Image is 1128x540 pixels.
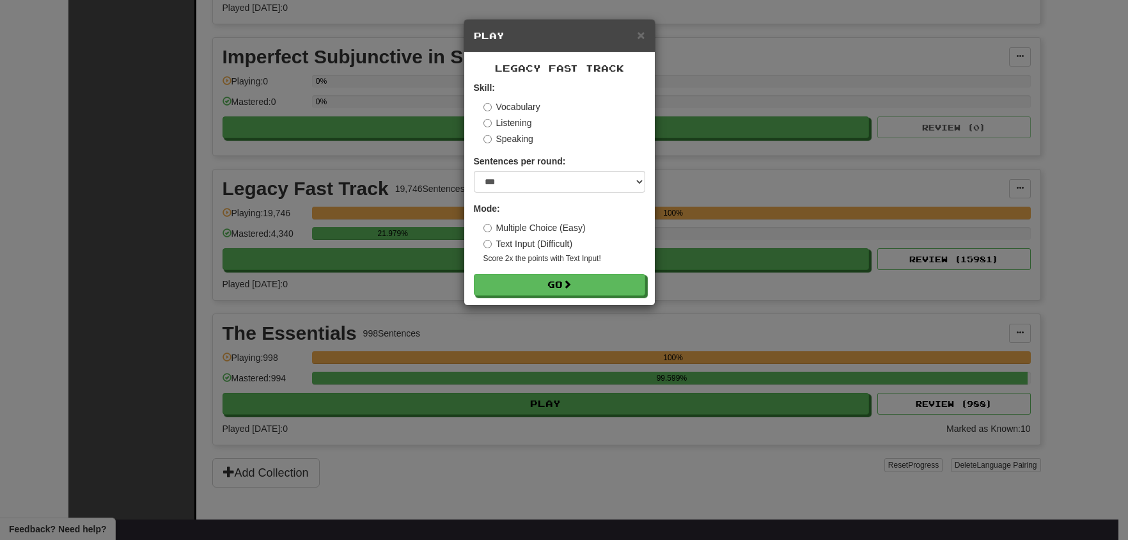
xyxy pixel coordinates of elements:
input: Multiple Choice (Easy) [483,224,492,232]
label: Speaking [483,132,533,145]
span: × [637,28,645,42]
h5: Play [474,29,645,42]
input: Speaking [483,135,492,143]
input: Text Input (Difficult) [483,240,492,248]
input: Vocabulary [483,103,492,111]
small: Score 2x the points with Text Input ! [483,253,645,264]
strong: Skill: [474,83,495,93]
strong: Mode: [474,203,500,214]
label: Text Input (Difficult) [483,237,573,250]
label: Sentences per round: [474,155,566,168]
input: Listening [483,119,492,127]
span: Legacy Fast Track [495,63,624,74]
label: Vocabulary [483,100,540,113]
label: Listening [483,116,532,129]
button: Go [474,274,645,296]
label: Multiple Choice (Easy) [483,221,586,234]
button: Close [637,28,645,42]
